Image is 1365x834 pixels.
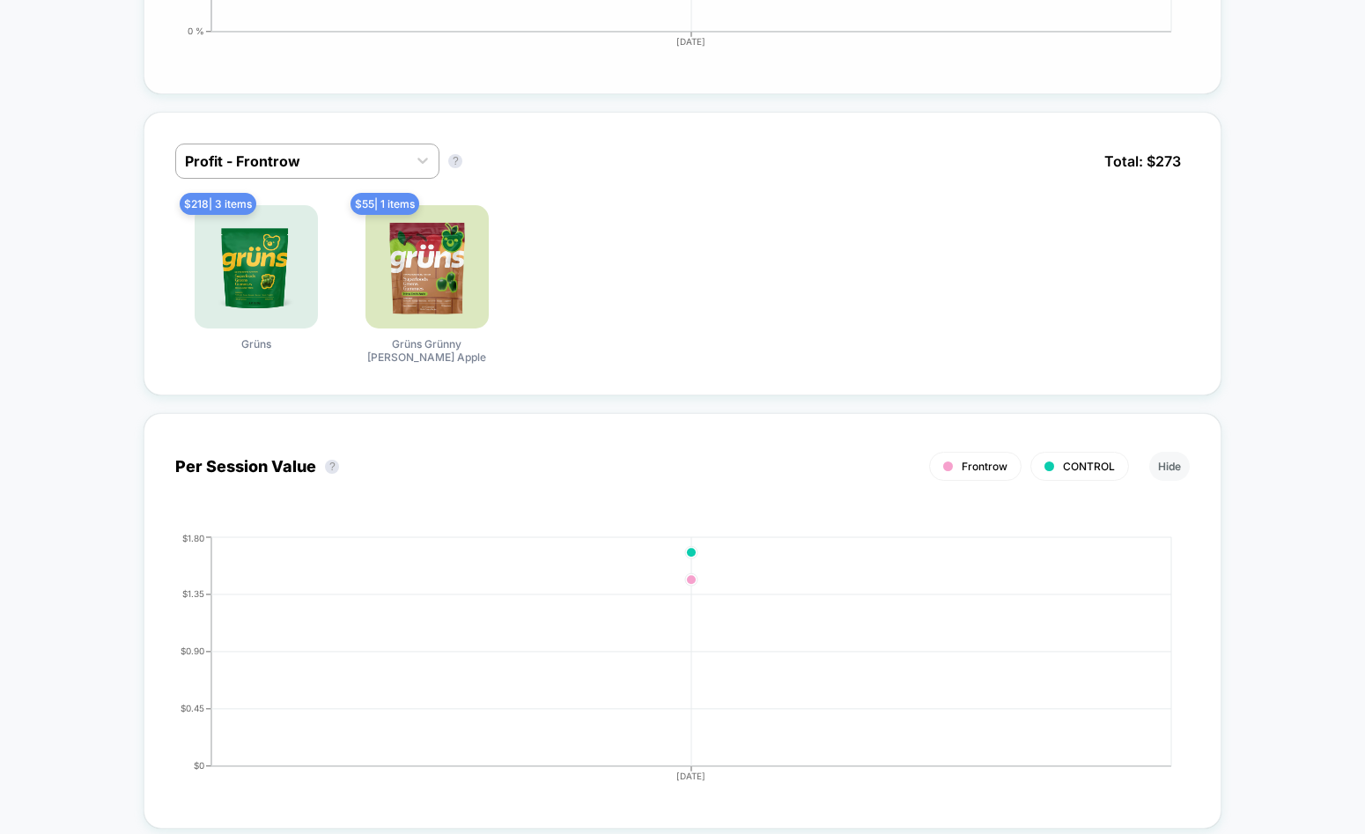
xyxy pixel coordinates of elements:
span: Frontrow [962,460,1007,473]
div: PER_SESSION_VALUE [158,533,1172,797]
tspan: $1.80 [182,532,204,542]
span: $ 218 | 3 items [180,193,256,215]
img: Grüns Grünny Smith Apple [365,205,489,328]
img: Grüns [195,205,318,328]
tspan: $1.35 [182,588,204,599]
tspan: [DATE] [677,36,706,47]
tspan: $0.45 [181,703,204,713]
span: Grüns Grünny [PERSON_NAME] Apple [361,337,493,364]
button: Hide [1149,452,1190,481]
tspan: 0 % [188,26,204,36]
span: Total: $ 273 [1096,144,1190,179]
button: ? [448,154,462,168]
button: ? [325,460,339,474]
tspan: $0 [194,760,204,771]
tspan: [DATE] [677,771,706,781]
span: $ 55 | 1 items [350,193,419,215]
span: CONTROL [1063,460,1115,473]
tspan: $0.90 [181,646,204,656]
span: Grüns [241,337,271,351]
